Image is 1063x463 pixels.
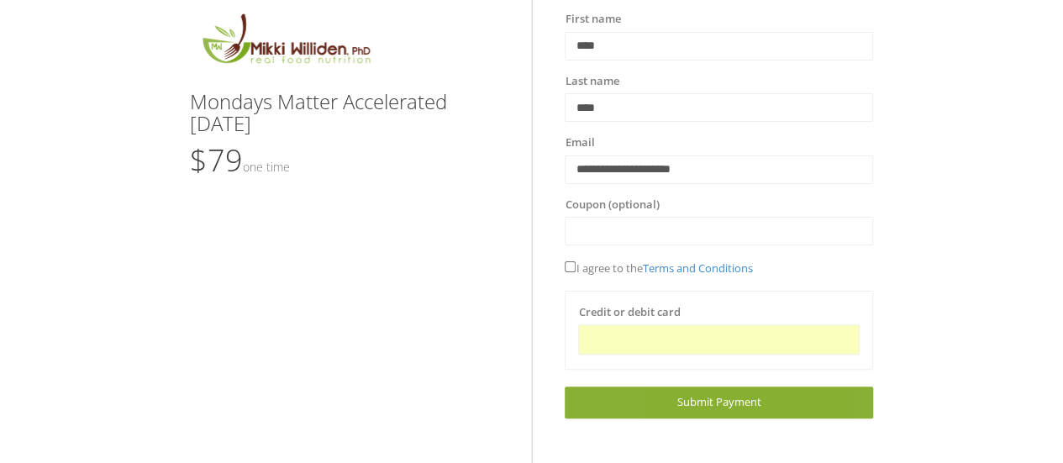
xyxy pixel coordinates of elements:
a: Submit Payment [565,387,873,418]
span: $79 [190,139,290,181]
label: Coupon (optional) [565,197,659,213]
label: Credit or debit card [578,304,680,321]
label: Last name [565,73,618,90]
label: First name [565,11,620,28]
h3: Mondays Matter Accelerated [DATE] [190,91,498,135]
iframe: Secure card payment input frame [589,333,849,347]
span: Submit Payment [677,394,761,409]
label: Email [565,134,594,151]
small: One time [243,159,290,175]
img: MikkiLogoMain.png [190,11,382,74]
span: I agree to the [565,260,752,276]
a: Terms and Conditions [642,260,752,276]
